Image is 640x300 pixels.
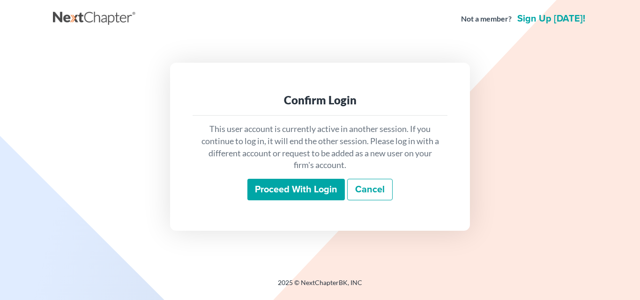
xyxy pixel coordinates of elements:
p: This user account is currently active in another session. If you continue to log in, it will end ... [200,123,440,171]
input: Proceed with login [247,179,345,200]
div: 2025 © NextChapterBK, INC [53,278,587,295]
a: Cancel [347,179,393,200]
div: Confirm Login [200,93,440,108]
a: Sign up [DATE]! [515,14,587,23]
strong: Not a member? [461,14,512,24]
